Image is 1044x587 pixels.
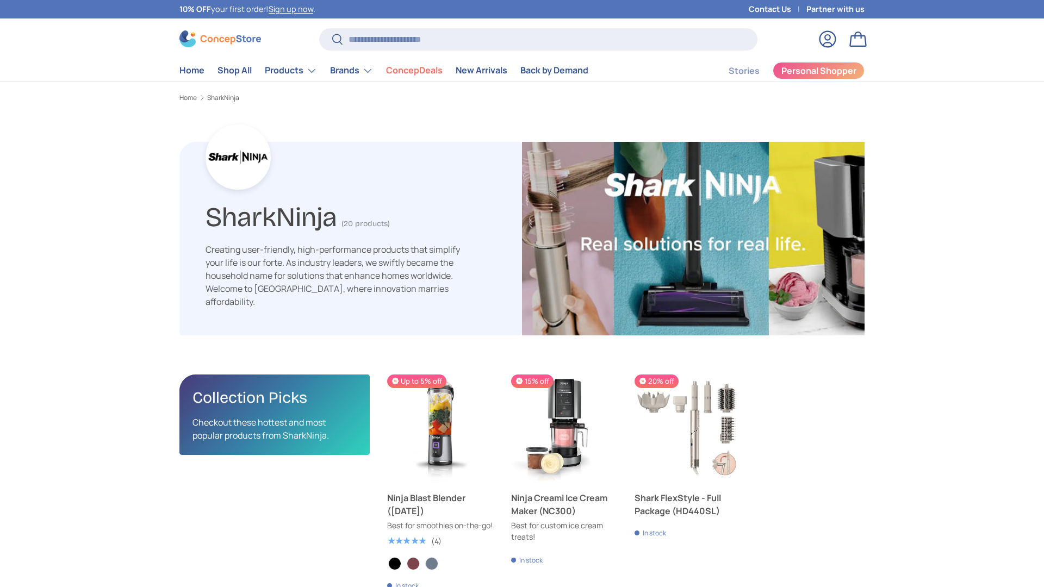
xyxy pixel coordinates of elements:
[386,60,443,81] a: ConcepDeals
[806,3,865,15] a: Partner with us
[179,93,865,103] nav: Breadcrumbs
[635,374,679,388] span: 20% off
[387,491,494,517] a: Ninja Blast Blender ([DATE])
[749,3,806,15] a: Contact Us
[192,388,357,408] h2: Collection Picks
[511,374,554,388] span: 15% off
[179,60,588,82] nav: Primary
[341,219,390,228] span: (20 products)
[217,60,252,81] a: Shop All
[511,374,618,481] a: Ninja Creami Ice Cream Maker (NC300)
[781,66,856,75] span: Personal Shopper
[179,60,204,81] a: Home
[773,62,865,79] a: Personal Shopper
[729,60,760,82] a: Stories
[387,374,494,481] a: Ninja Blast Blender (BC151)
[192,416,357,442] p: Checkout these hottest and most popular products from SharkNinja.
[387,374,446,388] span: Up to 5% off
[206,243,461,308] div: Creating user-friendly, high-performance products that simplify your life is our forte. As indust...
[635,491,741,517] a: Shark FlexStyle - Full Package (HD440SL)
[206,197,337,233] h1: SharkNinja
[324,60,380,82] summary: Brands
[258,60,324,82] summary: Products
[179,3,315,15] p: your first order! .
[265,60,317,82] a: Products
[179,30,261,47] img: ConcepStore
[520,60,588,81] a: Back by Demand
[179,4,211,14] strong: 10% OFF
[635,374,741,481] a: Shark FlexStyle - Full Package (HD440SL)
[179,95,197,101] a: Home
[269,4,313,14] a: Sign up now
[703,60,865,82] nav: Secondary
[522,142,865,335] img: SharkNinja
[207,95,239,101] a: SharkNinja
[511,491,618,517] a: Ninja Creami Ice Cream Maker (NC300)
[456,60,507,81] a: New Arrivals
[330,60,373,82] a: Brands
